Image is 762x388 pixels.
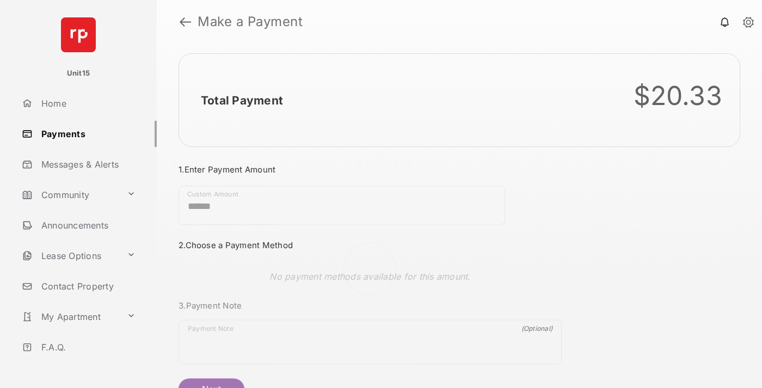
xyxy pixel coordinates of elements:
[634,80,723,112] div: $20.33
[61,17,96,52] img: svg+xml;base64,PHN2ZyB4bWxucz0iaHR0cDovL3d3dy53My5vcmcvMjAwMC9zdmciIHdpZHRoPSI2NCIgaGVpZ2h0PSI2NC...
[179,300,562,311] h3: 3. Payment Note
[17,121,157,147] a: Payments
[17,243,122,269] a: Lease Options
[17,304,122,330] a: My Apartment
[67,68,90,79] p: Unit15
[17,151,157,177] a: Messages & Alerts
[179,240,562,250] h3: 2. Choose a Payment Method
[198,15,303,28] strong: Make a Payment
[17,273,157,299] a: Contact Property
[201,94,283,107] h2: Total Payment
[17,212,157,238] a: Announcements
[17,90,157,116] a: Home
[17,334,157,360] a: F.A.Q.
[17,182,122,208] a: Community
[179,164,562,175] h3: 1. Enter Payment Amount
